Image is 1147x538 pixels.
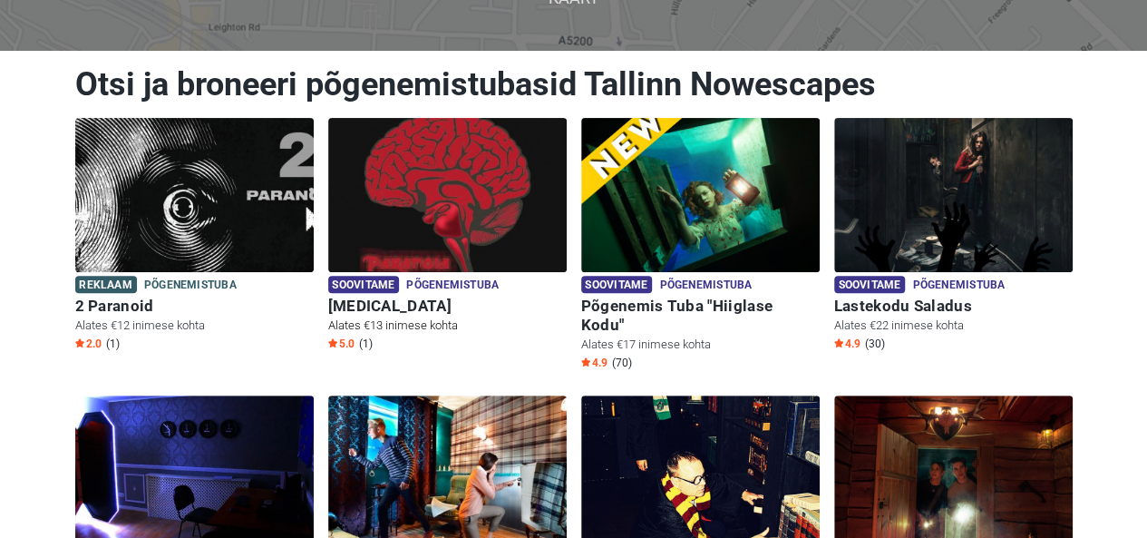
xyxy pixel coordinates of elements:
[328,337,355,351] span: 5.0
[144,276,237,296] span: Põgenemistuba
[75,338,84,347] img: Star
[328,118,567,355] a: Paranoia Soovitame Põgenemistuba [MEDICAL_DATA] Alates €13 inimese kohta Star5.0 (1)
[328,297,567,316] h6: [MEDICAL_DATA]
[659,276,752,296] span: Põgenemistuba
[581,337,820,353] p: Alates €17 inimese kohta
[834,118,1073,355] a: Lastekodu Saladus Soovitame Põgenemistuba Lastekodu Saladus Alates €22 inimese kohta Star4.9 (30)
[328,318,567,334] p: Alates €13 inimese kohta
[834,118,1073,272] img: Lastekodu Saladus
[328,276,400,293] span: Soovitame
[834,318,1073,334] p: Alates €22 inimese kohta
[834,276,906,293] span: Soovitame
[75,297,314,316] h6: 2 Paranoid
[834,297,1073,316] h6: Lastekodu Saladus
[581,357,590,367] img: Star
[912,276,1005,296] span: Põgenemistuba
[865,337,885,351] span: (30)
[581,118,820,374] a: Põgenemis Tuba "Hiiglase Kodu" Soovitame Põgenemistuba Põgenemis Tuba "Hiiglase Kodu" Alates €17 ...
[359,337,373,351] span: (1)
[581,118,820,272] img: Põgenemis Tuba "Hiiglase Kodu"
[406,276,499,296] span: Põgenemistuba
[581,297,820,335] h6: Põgenemis Tuba "Hiiglase Kodu"
[75,318,314,334] p: Alates €12 inimese kohta
[106,337,120,351] span: (1)
[834,337,860,351] span: 4.9
[328,338,337,347] img: Star
[75,64,1073,104] h1: Otsi ja broneeri põgenemistubasid Tallinn Nowescapes
[75,118,314,355] a: 2 Paranoid Reklaam Põgenemistuba 2 Paranoid Alates €12 inimese kohta Star2.0 (1)
[75,337,102,351] span: 2.0
[834,338,843,347] img: Star
[75,118,314,272] img: 2 Paranoid
[328,118,567,272] img: Paranoia
[581,276,653,293] span: Soovitame
[612,356,632,370] span: (70)
[581,356,608,370] span: 4.9
[75,276,137,293] span: Reklaam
